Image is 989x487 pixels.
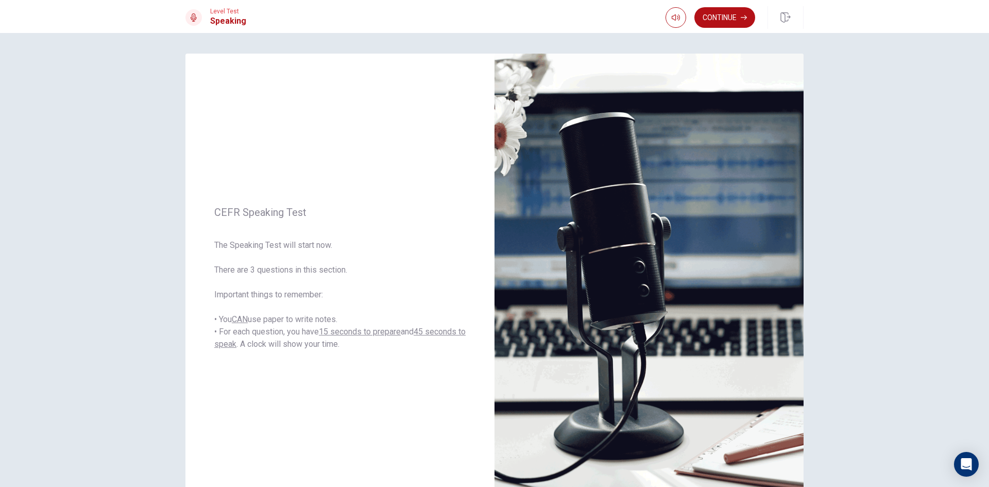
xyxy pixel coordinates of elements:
button: Continue [694,7,755,28]
div: Open Intercom Messenger [954,452,979,477]
span: CEFR Speaking Test [214,206,466,219]
span: The Speaking Test will start now. There are 3 questions in this section. Important things to reme... [214,239,466,350]
u: 15 seconds to prepare [319,327,401,337]
span: Level Test [210,8,246,15]
u: CAN [232,314,248,324]
h1: Speaking [210,15,246,27]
